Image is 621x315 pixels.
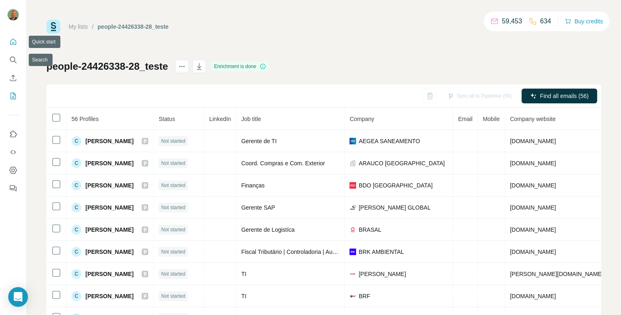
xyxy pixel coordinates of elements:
[350,204,356,211] img: company-logo
[510,160,556,167] span: [DOMAIN_NAME]
[359,270,406,278] span: [PERSON_NAME]
[241,293,246,299] span: TI
[359,203,430,212] span: [PERSON_NAME] GLOBAL
[85,137,133,145] span: [PERSON_NAME]
[510,226,556,233] span: [DOMAIN_NAME]
[359,137,420,145] span: AEGEA SANEAMENTO
[71,203,81,212] div: C
[241,182,264,189] span: Finanças
[71,225,81,235] div: C
[510,271,603,277] span: [PERSON_NAME][DOMAIN_NAME]
[212,62,269,71] div: Enrichment is done
[92,23,94,31] li: /
[161,137,185,145] span: Not started
[502,16,522,26] p: 59,453
[161,248,185,256] span: Not started
[359,181,432,189] span: BDO [GEOGRAPHIC_DATA]
[7,34,20,49] button: Quick start
[71,247,81,257] div: C
[161,270,185,278] span: Not started
[161,226,185,233] span: Not started
[7,145,20,160] button: Use Surfe API
[161,160,185,167] span: Not started
[71,136,81,146] div: C
[175,60,189,73] button: actions
[241,160,325,167] span: Coord. Compras e Com. Exterior
[159,116,175,122] span: Status
[85,270,133,278] span: [PERSON_NAME]
[7,89,20,103] button: My lists
[241,204,275,211] span: Gerente SAP
[241,226,294,233] span: Gerente de Logistíca
[241,116,261,122] span: Job title
[7,52,20,67] button: Search
[69,23,88,30] a: My lists
[241,271,246,277] span: TI
[359,159,445,167] span: ARAUCO [GEOGRAPHIC_DATA]
[7,163,20,178] button: Dashboard
[71,291,81,301] div: C
[85,203,133,212] span: [PERSON_NAME]
[350,226,356,233] img: company-logo
[483,116,499,122] span: Mobile
[350,271,356,277] img: company-logo
[7,181,20,196] button: Feedback
[85,248,133,256] span: [PERSON_NAME]
[98,23,169,31] div: people-24426338-28_teste
[46,60,168,73] h1: people-24426338-28_teste
[350,293,356,299] img: company-logo
[71,180,81,190] div: C
[565,16,603,27] button: Buy credits
[85,159,133,167] span: [PERSON_NAME]
[241,138,276,144] span: Gerente de TI
[71,116,99,122] span: 56 Profiles
[510,182,556,189] span: [DOMAIN_NAME]
[510,204,556,211] span: [DOMAIN_NAME]
[7,71,20,85] button: Enrich CSV
[350,249,356,255] img: company-logo
[71,269,81,279] div: C
[540,92,589,100] span: Find all emails (56)
[458,116,472,122] span: Email
[350,182,356,189] img: company-logo
[7,8,20,21] img: Avatar
[85,226,133,234] span: [PERSON_NAME]
[359,226,381,234] span: BRASAL
[350,138,356,144] img: company-logo
[161,292,185,300] span: Not started
[8,287,28,307] div: Open Intercom Messenger
[85,181,133,189] span: [PERSON_NAME]
[46,20,60,34] img: Surfe Logo
[85,292,133,300] span: [PERSON_NAME]
[510,116,556,122] span: Company website
[161,182,185,189] span: Not started
[161,204,185,211] span: Not started
[71,158,81,168] div: C
[7,127,20,142] button: Use Surfe on LinkedIn
[350,116,374,122] span: Company
[510,138,556,144] span: [DOMAIN_NAME]
[522,89,597,103] button: Find all emails (56)
[359,248,404,256] span: BRK AMBIENTAL
[540,16,551,26] p: 634
[209,116,231,122] span: LinkedIn
[510,249,556,255] span: [DOMAIN_NAME]
[510,293,556,299] span: [DOMAIN_NAME]
[359,292,370,300] span: BRF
